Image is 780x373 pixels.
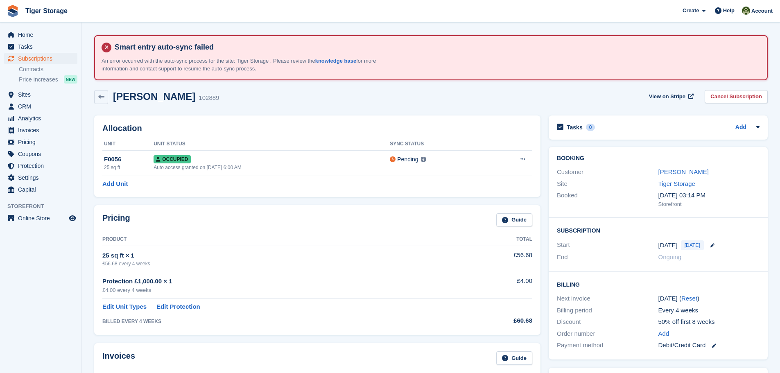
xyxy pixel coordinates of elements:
[567,124,583,131] h2: Tasks
[315,58,356,64] a: knowledge base
[4,113,77,124] a: menu
[64,75,77,84] div: NEW
[199,93,219,103] div: 102889
[19,66,77,73] a: Contracts
[18,172,67,183] span: Settings
[463,233,532,246] th: Total
[4,148,77,160] a: menu
[658,180,695,187] a: Tiger Storage
[557,240,658,250] div: Start
[557,226,760,234] h2: Subscription
[4,41,77,52] a: menu
[557,341,658,350] div: Payment method
[658,168,709,175] a: [PERSON_NAME]
[18,101,67,112] span: CRM
[557,294,658,303] div: Next invoice
[19,75,77,84] a: Price increases NEW
[7,5,19,17] img: stora-icon-8386f47178a22dfd0bd8f6a31ec36ba5ce8667c1dd55bd0f319d3a0aa187defe.svg
[102,277,463,286] div: Protection £1,000.00 × 1
[4,89,77,100] a: menu
[18,136,67,148] span: Pricing
[683,7,699,15] span: Create
[390,138,486,151] th: Sync Status
[557,155,760,162] h2: Booking
[18,113,67,124] span: Analytics
[557,329,658,339] div: Order number
[463,272,532,298] td: £4.00
[18,160,67,172] span: Protection
[557,317,658,327] div: Discount
[18,53,67,64] span: Subscriptions
[4,124,77,136] a: menu
[751,7,773,15] span: Account
[102,179,128,189] a: Add Unit
[18,89,67,100] span: Sites
[4,53,77,64] a: menu
[557,179,658,189] div: Site
[113,91,195,102] h2: [PERSON_NAME]
[4,212,77,224] a: menu
[102,124,532,133] h2: Allocation
[104,155,154,164] div: F0056
[397,155,418,164] div: Pending
[658,306,760,315] div: Every 4 weeks
[742,7,750,15] img: Matthew Ellwood
[496,351,532,365] a: Guide
[658,329,669,339] a: Add
[421,157,426,162] img: icon-info-grey-7440780725fd019a000dd9b08b2336e03edf1995a4989e88bcd33f0948082b44.svg
[658,191,760,200] div: [DATE] 03:14 PM
[68,213,77,223] a: Preview store
[4,101,77,112] a: menu
[102,213,130,227] h2: Pricing
[7,202,81,210] span: Storefront
[4,136,77,148] a: menu
[723,7,735,15] span: Help
[649,93,685,101] span: View on Stripe
[705,90,768,104] a: Cancel Subscription
[4,172,77,183] a: menu
[18,29,67,41] span: Home
[102,286,463,294] div: £4.00 every 4 weeks
[4,184,77,195] a: menu
[154,164,390,171] div: Auto access granted on [DATE] 6:00 AM
[18,212,67,224] span: Online Store
[102,302,147,312] a: Edit Unit Types
[557,280,760,288] h2: Billing
[111,43,760,52] h4: Smart entry auto-sync failed
[463,316,532,326] div: £60.68
[496,213,532,227] a: Guide
[681,240,704,250] span: [DATE]
[658,253,682,260] span: Ongoing
[18,41,67,52] span: Tasks
[19,76,58,84] span: Price increases
[681,295,697,302] a: Reset
[735,123,746,132] a: Add
[102,138,154,151] th: Unit
[156,302,200,312] a: Edit Protection
[658,317,760,327] div: 50% off first 8 weeks
[102,57,388,73] p: An error occurred with the auto-sync process for the site: Tiger Storage . Please review the for ...
[18,148,67,160] span: Coupons
[557,253,658,262] div: End
[463,246,532,272] td: £56.68
[154,138,390,151] th: Unit Status
[557,306,658,315] div: Billing period
[18,124,67,136] span: Invoices
[22,4,71,18] a: Tiger Storage
[102,351,135,365] h2: Invoices
[646,90,695,104] a: View on Stripe
[154,155,190,163] span: Occupied
[658,341,760,350] div: Debit/Credit Card
[102,251,463,260] div: 25 sq ft × 1
[4,160,77,172] a: menu
[557,191,658,208] div: Booked
[102,260,463,267] div: £56.68 every 4 weeks
[658,241,678,250] time: 2025-08-22 00:00:00 UTC
[557,167,658,177] div: Customer
[586,124,595,131] div: 0
[4,29,77,41] a: menu
[102,318,463,325] div: BILLED EVERY 4 WEEKS
[658,200,760,208] div: Storefront
[18,184,67,195] span: Capital
[102,233,463,246] th: Product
